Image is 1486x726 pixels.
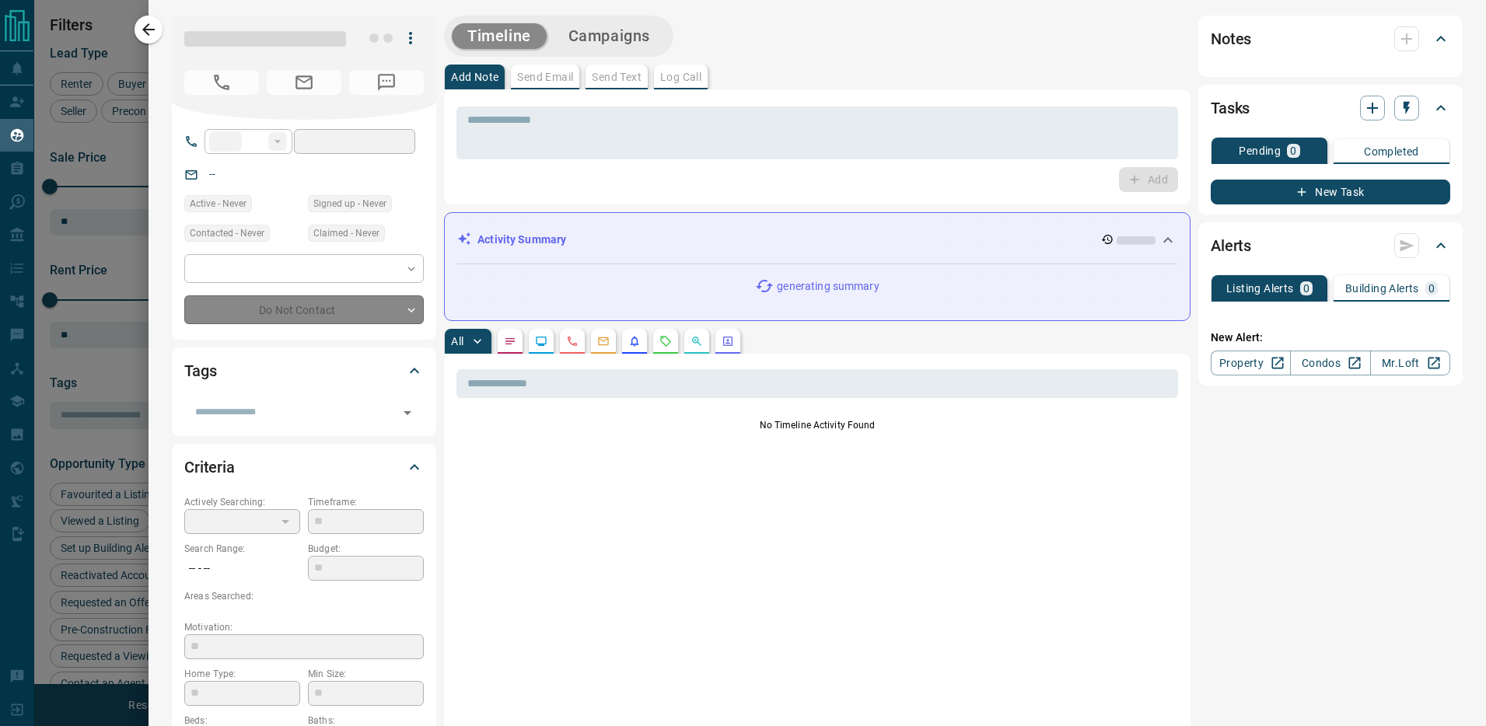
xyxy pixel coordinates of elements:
[1211,26,1251,51] h2: Notes
[1211,180,1450,204] button: New Task
[566,335,579,347] svg: Calls
[1211,330,1450,346] p: New Alert:
[397,402,418,424] button: Open
[190,196,247,211] span: Active - Never
[308,542,424,556] p: Budget:
[777,278,879,295] p: generating summary
[451,72,498,82] p: Add Note
[184,542,300,556] p: Search Range:
[308,495,424,509] p: Timeframe:
[184,449,424,486] div: Criteria
[456,418,1178,432] p: No Timeline Activity Found
[209,168,215,180] a: --
[184,295,424,324] div: Do Not Contact
[659,335,672,347] svg: Requests
[691,335,703,347] svg: Opportunities
[1211,96,1250,120] h2: Tasks
[184,556,300,581] p: -- - --
[1211,20,1450,58] div: Notes
[451,336,463,347] p: All
[1211,233,1251,258] h2: Alerts
[184,495,300,509] p: Actively Searching:
[1364,146,1419,157] p: Completed
[553,23,666,49] button: Campaigns
[313,225,379,241] span: Claimed - Never
[184,589,424,603] p: Areas Searched:
[308,667,424,681] p: Min Size:
[1290,145,1296,156] p: 0
[1211,227,1450,264] div: Alerts
[1370,351,1450,375] a: Mr.Loft
[349,70,424,95] span: No Number
[1428,283,1435,294] p: 0
[1211,351,1291,375] a: Property
[184,455,235,480] h2: Criteria
[628,335,641,347] svg: Listing Alerts
[1290,351,1370,375] a: Condos
[267,70,341,95] span: No Email
[535,335,547,347] svg: Lead Browsing Activity
[477,232,566,248] p: Activity Summary
[457,225,1177,254] div: Activity Summary
[313,196,386,211] span: Signed up - Never
[1211,89,1450,127] div: Tasks
[1303,283,1309,294] p: 0
[184,358,216,383] h2: Tags
[1226,283,1294,294] p: Listing Alerts
[722,335,734,347] svg: Agent Actions
[1345,283,1419,294] p: Building Alerts
[504,335,516,347] svg: Notes
[184,667,300,681] p: Home Type:
[190,225,264,241] span: Contacted - Never
[184,70,259,95] span: No Number
[184,352,424,389] div: Tags
[1239,145,1281,156] p: Pending
[452,23,547,49] button: Timeline
[184,620,424,634] p: Motivation:
[597,335,610,347] svg: Emails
